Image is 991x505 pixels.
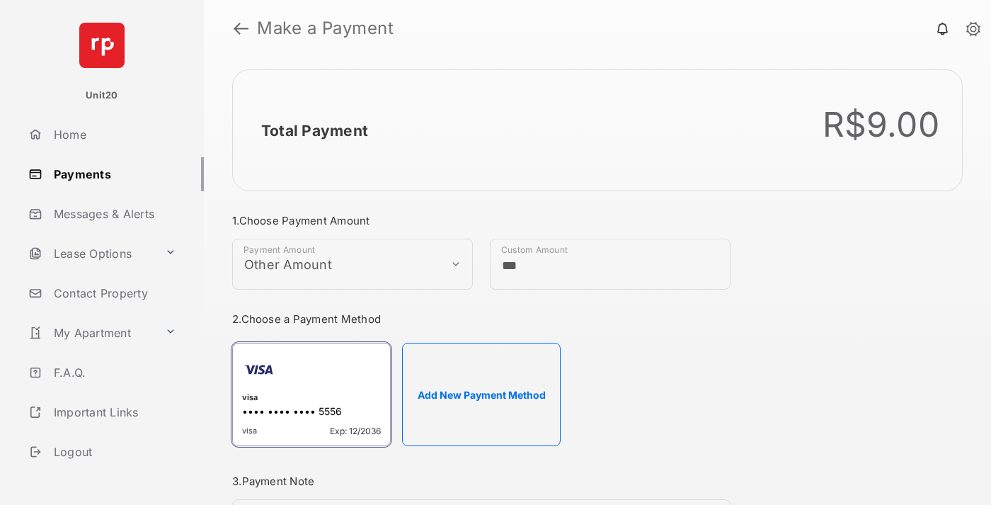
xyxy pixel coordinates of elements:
[23,237,159,271] a: Lease Options
[232,312,731,326] h3: 2. Choose a Payment Method
[232,343,391,446] div: visa•••• •••• •••• 5556visaExp: 12/2036
[232,214,731,227] h3: 1. Choose Payment Amount
[402,343,561,446] button: Add New Payment Method
[257,20,394,37] strong: Make a Payment
[79,23,125,68] img: svg+xml;base64,PHN2ZyB4bWxucz0iaHR0cDovL3d3dy53My5vcmcvMjAwMC9zdmciIHdpZHRoPSI2NCIgaGVpZ2h0PSI2NC...
[23,395,182,429] a: Important Links
[242,405,381,420] div: •••• •••• •••• 5556
[23,356,204,390] a: F.A.Q.
[823,104,940,145] div: R$9.00
[23,197,204,231] a: Messages & Alerts
[86,89,118,103] p: Unit20
[23,118,204,152] a: Home
[242,426,257,436] span: visa
[23,435,204,469] a: Logout
[261,122,368,140] h2: Total Payment
[23,276,204,310] a: Contact Property
[242,392,381,405] div: visa
[23,157,204,191] a: Payments
[232,475,731,488] h3: 3. Payment Note
[330,426,381,436] span: Exp: 12/2036
[23,316,159,350] a: My Apartment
